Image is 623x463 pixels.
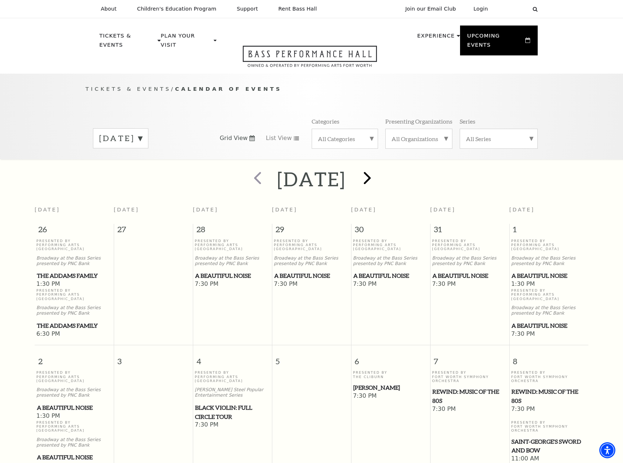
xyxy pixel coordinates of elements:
p: Presenting Organizations [385,117,452,125]
span: Tickets & Events [86,86,171,92]
span: A Beautiful Noise [432,271,507,280]
p: Presented By Performing Arts [GEOGRAPHIC_DATA] [511,239,587,251]
span: A Beautiful Noise [274,271,349,280]
p: Presented By Performing Arts [GEOGRAPHIC_DATA] [195,370,270,383]
p: Presented By Performing Arts [GEOGRAPHIC_DATA] [36,288,112,301]
span: [DATE] [35,207,60,213]
p: Broadway at the Bass Series presented by PNC Bank [36,437,112,448]
p: [PERSON_NAME] Steel Popular Entertainment Series [195,387,270,398]
p: Plan Your Visit [161,31,212,54]
select: Select: [500,5,526,12]
span: 1:30 PM [36,280,112,288]
p: Presented By Performing Arts [GEOGRAPHIC_DATA] [195,239,270,251]
span: 7:30 PM [353,392,428,400]
span: [DATE] [193,207,218,213]
p: Broadway at the Bass Series presented by PNC Bank [36,305,112,316]
span: [DATE] [272,207,297,213]
p: Broadway at the Bass Series presented by PNC Bank [274,256,349,266]
span: The Addams Family [37,271,112,280]
p: Broadway at the Bass Series presented by PNC Bank [511,305,587,316]
span: 11:00 AM [511,455,587,463]
span: 7:30 PM [195,421,270,429]
label: All Series [466,135,532,143]
p: Presented By Fort Worth Symphony Orchestra [432,370,507,383]
p: Broadway at the Bass Series presented by PNC Bank [195,256,270,266]
p: Broadway at the Bass Series presented by PNC Bank [511,256,587,266]
span: Calendar of Events [175,86,282,92]
button: prev [244,166,270,192]
div: Accessibility Menu [599,442,615,458]
span: 7:30 PM [511,330,587,338]
span: A Beautiful Noise [37,403,112,412]
span: [DATE] [351,207,377,213]
span: 26 [35,224,114,238]
span: 6:30 PM [36,330,112,338]
span: [DATE] [114,207,139,213]
span: 3 [114,345,193,370]
span: A Beautiful Noise [511,321,586,330]
label: [DATE] [99,133,142,144]
label: All Organizations [392,135,446,143]
span: Saint-George's Sword and Bow [511,437,586,455]
span: REWIND: Music of the 80s [511,387,586,405]
span: 28 [193,224,272,238]
span: 2 [35,345,114,370]
h2: [DATE] [277,167,346,191]
span: A Beautiful Noise [353,271,428,280]
span: 7:30 PM [274,280,349,288]
p: Broadway at the Bass Series presented by PNC Bank [36,256,112,266]
p: Children's Education Program [137,6,217,12]
span: 27 [114,224,193,238]
span: 30 [351,224,430,238]
span: 7:30 PM [353,280,428,288]
p: Broadway at the Bass Series presented by PNC Bank [36,387,112,398]
p: Rent Bass Hall [279,6,317,12]
label: All Categories [318,135,372,143]
span: Black Violin: Full Circle Tour [195,403,270,421]
span: 7:30 PM [195,280,270,288]
span: 7:30 PM [432,280,507,288]
span: [DATE] [509,207,535,213]
span: 31 [431,224,509,238]
p: Categories [312,117,339,125]
span: 29 [272,224,351,238]
p: Presented By Performing Arts [GEOGRAPHIC_DATA] [432,239,507,251]
a: Open this option [217,46,403,74]
span: 1:30 PM [36,412,112,420]
span: 7:30 PM [511,405,587,413]
p: Presented By Performing Arts [GEOGRAPHIC_DATA] [36,420,112,433]
p: Presented By Performing Arts [GEOGRAPHIC_DATA] [353,239,428,251]
span: 1:30 PM [511,280,587,288]
p: Series [460,117,475,125]
button: next [353,166,379,192]
span: 5 [272,345,351,370]
p: Tickets & Events [100,31,156,54]
span: [PERSON_NAME] [353,383,428,392]
p: Upcoming Events [467,31,524,54]
p: Support [237,6,258,12]
span: 6 [351,345,430,370]
p: Presented By The Cliburn [353,370,428,379]
p: / [86,85,538,94]
span: 8 [510,345,589,370]
p: About [101,6,117,12]
p: Presented By Performing Arts [GEOGRAPHIC_DATA] [274,239,349,251]
p: Broadway at the Bass Series presented by PNC Bank [432,256,507,266]
span: [DATE] [430,207,456,213]
span: A Beautiful Noise [511,271,586,280]
span: List View [266,134,292,142]
p: Presented By Fort Worth Symphony Orchestra [511,420,587,433]
span: 1 [510,224,589,238]
span: REWIND: Music of the 80s [432,387,507,405]
span: Grid View [220,134,248,142]
p: Presented By Fort Worth Symphony Orchestra [511,370,587,383]
span: The Addams Family [37,321,112,330]
p: Experience [417,31,455,44]
p: Presented By Performing Arts [GEOGRAPHIC_DATA] [36,239,112,251]
p: Broadway at the Bass Series presented by PNC Bank [353,256,428,266]
span: A Beautiful Noise [195,271,270,280]
span: A Beautiful Noise [37,453,112,462]
span: 7:30 PM [432,405,507,413]
span: 7 [431,345,509,370]
p: Presented By Performing Arts [GEOGRAPHIC_DATA] [511,288,587,301]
